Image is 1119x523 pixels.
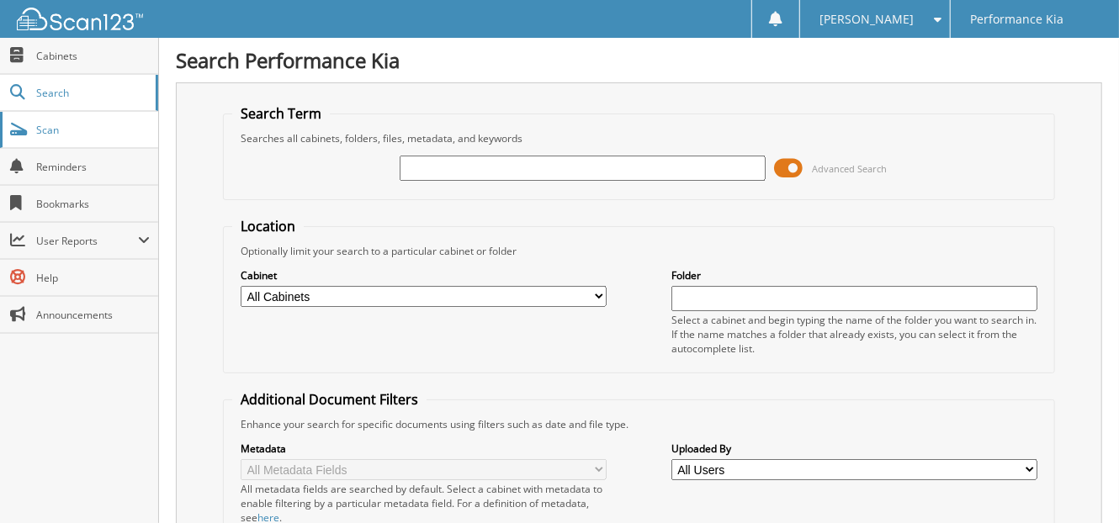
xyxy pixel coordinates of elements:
span: Performance Kia [970,14,1063,24]
div: Enhance your search for specific documents using filters such as date and file type. [232,417,1046,431]
span: Scan [36,123,150,137]
label: Uploaded By [671,441,1037,456]
span: [PERSON_NAME] [820,14,915,24]
legend: Additional Document Filters [232,390,427,409]
div: Select a cabinet and begin typing the name of the folder you want to search in. If the name match... [671,313,1037,356]
div: Searches all cabinets, folders, files, metadata, and keywords [232,131,1046,145]
label: Cabinet [241,268,607,283]
span: User Reports [36,234,138,248]
span: Advanced Search [812,162,887,175]
span: Search [36,86,147,100]
label: Metadata [241,441,607,456]
iframe: Chat Widget [1035,442,1119,523]
legend: Location [232,217,304,235]
h1: Search Performance Kia [176,46,1102,74]
span: Announcements [36,308,150,322]
div: Optionally limit your search to a particular cabinet or folder [232,244,1046,258]
span: Cabinets [36,49,150,63]
img: scan123-logo-white.svg [17,8,143,30]
label: Folder [671,268,1037,283]
span: Bookmarks [36,197,150,211]
legend: Search Term [232,104,330,123]
span: Reminders [36,160,150,174]
span: Help [36,271,150,285]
